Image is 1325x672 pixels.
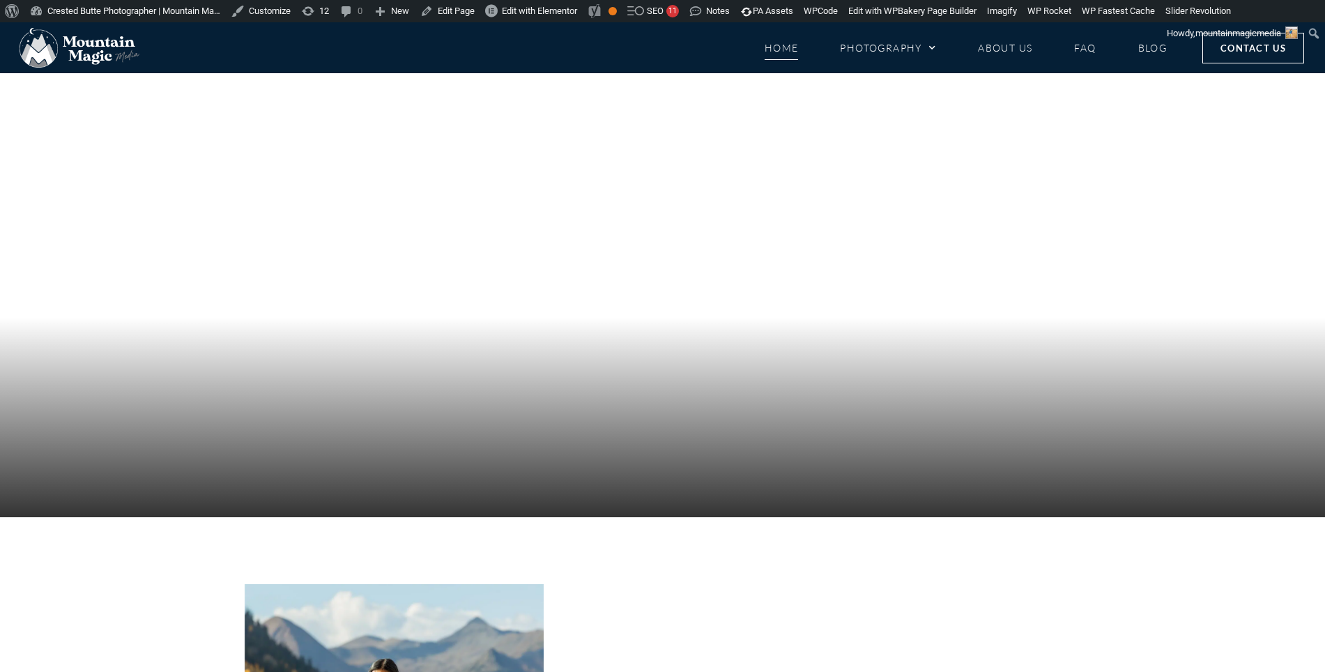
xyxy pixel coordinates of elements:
[1138,36,1167,60] a: Blog
[1162,22,1303,45] a: Howdy,
[608,7,617,15] div: OK
[1202,33,1304,63] a: Contact Us
[765,36,799,60] a: Home
[1165,6,1231,16] span: Slider Revolution
[978,36,1032,60] a: About Us
[666,5,679,17] div: 11
[1074,36,1096,60] a: FAQ
[502,6,577,16] span: Edit with Elementor
[1195,28,1281,38] span: mountainmagicmedia
[1220,40,1286,56] span: Contact Us
[765,36,1167,60] nav: Menu
[840,36,936,60] a: Photography
[20,28,139,68] img: Mountain Magic Media photography logo Crested Butte Photographer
